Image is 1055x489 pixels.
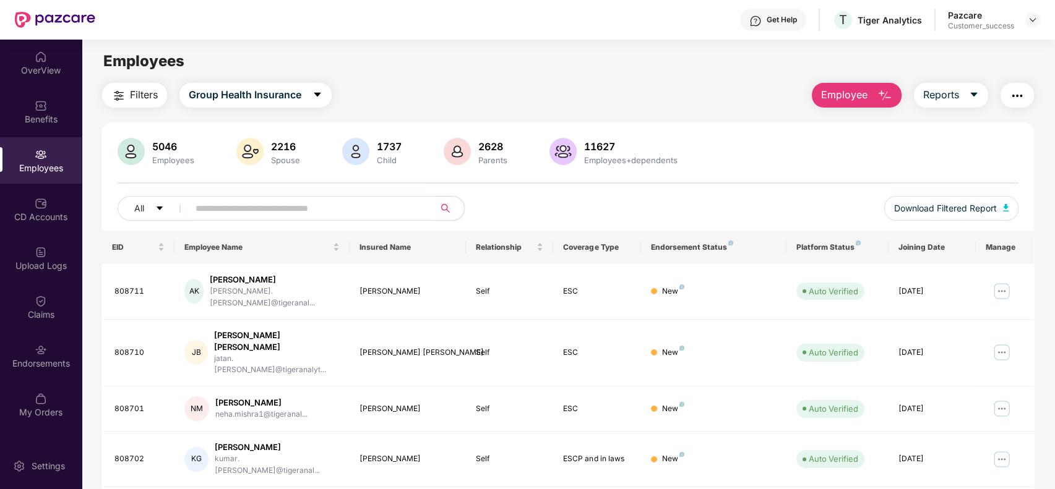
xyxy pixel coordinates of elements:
[35,295,47,307] img: svg+xml;base64,PHN2ZyBpZD0iQ2xhaW0iIHhtbG5zPSJodHRwOi8vd3d3LnczLm9yZy8yMDAwL3N2ZyIgd2lkdGg9IjIwIi...
[350,231,466,264] th: Insured Name
[563,403,631,415] div: ESC
[28,460,69,472] div: Settings
[184,242,330,252] span: Employee Name
[476,347,543,359] div: Self
[174,231,349,264] th: Employee Name
[184,279,204,304] div: AK
[969,90,979,101] span: caret-down
[992,342,1012,362] img: manageButton
[434,196,465,221] button: search
[728,240,733,245] img: svg+xml;base64,PHN2ZyB4bWxucz0iaHR0cDovL3d3dy53My5vcmcvMjAwMC9zdmciIHdpZHRoPSI4IiBoZWlnaHQ9IjgiIH...
[215,453,340,477] div: kumar.[PERSON_NAME]@tigeranal...
[898,347,966,359] div: [DATE]
[103,52,184,70] span: Employees
[360,347,456,359] div: [PERSON_NAME] [PERSON_NAME]
[102,231,175,264] th: EID
[898,453,966,465] div: [DATE]
[114,347,165,359] div: 808710
[679,402,684,407] img: svg+xml;base64,PHN2ZyB4bWxucz0iaHR0cDovL3d3dy53My5vcmcvMjAwMC9zdmciIHdpZHRoPSI4IiBoZWlnaHQ9IjgiIH...
[215,397,308,409] div: [PERSON_NAME]
[856,240,861,245] img: svg+xml;base64,PHN2ZyB4bWxucz0iaHR0cDovL3d3dy53My5vcmcvMjAwMC9zdmciIHdpZHRoPSI4IiBoZWlnaHQ9IjgiIH...
[1010,88,1025,103] img: svg+xml;base64,PHN2ZyB4bWxucz0iaHR0cDovL3d3dy53My5vcmcvMjAwMC9zdmciIHdpZHRoPSIyNCIgaGVpZ2h0PSIyNC...
[476,140,510,153] div: 2628
[210,274,340,286] div: [PERSON_NAME]
[821,87,868,103] span: Employee
[476,286,543,297] div: Self
[466,231,553,264] th: Relationship
[884,196,1019,221] button: Download Filtered Report
[809,453,858,465] div: Auto Verified
[662,286,684,297] div: New
[434,203,458,213] span: search
[948,21,1014,31] div: Customer_success
[898,403,966,415] div: [DATE]
[476,403,543,415] div: Self
[679,452,684,457] img: svg+xml;base64,PHN2ZyB4bWxucz0iaHR0cDovL3d3dy53My5vcmcvMjAwMC9zdmciIHdpZHRoPSI4IiBoZWlnaHQ9IjgiIH...
[150,155,197,165] div: Employees
[35,197,47,210] img: svg+xml;base64,PHN2ZyBpZD0iQ0RfQWNjb3VudHMiIGRhdGEtbmFtZT0iQ0QgQWNjb3VudHMiIHhtbG5zPSJodHRwOi8vd3...
[35,51,47,63] img: svg+xml;base64,PHN2ZyBpZD0iSG9tZSIgeG1sbnM9Imh0dHA6Ly93d3cudzMub3JnLzIwMDAvc3ZnIiB3aWR0aD0iMjAiIG...
[563,347,631,359] div: ESC
[948,9,1014,21] div: Pazcare
[360,286,456,297] div: [PERSON_NAME]
[839,12,847,27] span: T
[35,344,47,356] img: svg+xml;base64,PHN2ZyBpZD0iRW5kb3JzZW1lbnRzIiB4bWxucz0iaHR0cDovL3d3dy53My5vcmcvMjAwMC9zdmciIHdpZH...
[662,453,684,465] div: New
[976,231,1034,264] th: Manage
[809,402,858,415] div: Auto Verified
[189,87,301,103] span: Group Health Insurance
[809,285,858,297] div: Auto Verified
[444,138,471,165] img: svg+xml;base64,PHN2ZyB4bWxucz0iaHR0cDovL3d3dy53My5vcmcvMjAwMC9zdmciIHhtbG5zOnhsaW5rPSJodHRwOi8vd3...
[114,453,165,465] div: 808702
[812,83,902,108] button: Employee
[858,14,922,26] div: Tiger Analytics
[35,100,47,112] img: svg+xml;base64,PHN2ZyBpZD0iQmVuZWZpdHMiIHhtbG5zPSJodHRwOi8vd3d3LnczLm9yZy8yMDAwL3N2ZyIgd2lkdGg9Ij...
[1028,15,1038,25] img: svg+xml;base64,PHN2ZyBpZD0iRHJvcGRvd24tMzJ4MzIiIHhtbG5zPSJodHRwOi8vd3d3LnczLm9yZy8yMDAwL3N2ZyIgd2...
[796,242,879,252] div: Platform Status
[35,148,47,161] img: svg+xml;base64,PHN2ZyBpZD0iRW1wbG95ZWVzIiB4bWxucz0iaHR0cDovL3d3dy53My5vcmcvMjAwMC9zdmciIHdpZHRoPS...
[749,15,762,27] img: svg+xml;base64,PHN2ZyBpZD0iSGVscC0zMngzMiIgeG1sbnM9Imh0dHA6Ly93d3cudzMub3JnLzIwMDAvc3ZnIiB3aWR0aD...
[898,286,966,297] div: [DATE]
[15,12,95,28] img: New Pazcare Logo
[184,396,209,421] div: NM
[582,140,680,153] div: 11627
[662,347,684,359] div: New
[992,399,1012,419] img: manageButton
[553,231,640,264] th: Coverage Type
[894,202,997,215] span: Download Filtered Report
[118,138,145,165] img: svg+xml;base64,PHN2ZyB4bWxucz0iaHR0cDovL3d3dy53My5vcmcvMjAwMC9zdmciIHhtbG5zOnhsaW5rPSJodHRwOi8vd3...
[214,330,340,353] div: [PERSON_NAME] [PERSON_NAME]
[563,286,631,297] div: ESC
[214,353,340,376] div: jatan.[PERSON_NAME]@tigeranalyt...
[992,449,1012,469] img: manageButton
[767,15,797,25] div: Get Help
[914,83,988,108] button: Reportscaret-down
[184,340,207,365] div: JB
[582,155,680,165] div: Employees+dependents
[114,403,165,415] div: 808701
[210,286,340,309] div: [PERSON_NAME].[PERSON_NAME]@tigeranal...
[662,403,684,415] div: New
[1003,204,1009,211] img: svg+xml;base64,PHN2ZyB4bWxucz0iaHR0cDovL3d3dy53My5vcmcvMjAwMC9zdmciIHhtbG5zOnhsaW5rPSJodHRwOi8vd3...
[312,90,322,101] span: caret-down
[992,281,1012,301] img: manageButton
[13,460,25,472] img: svg+xml;base64,PHN2ZyBpZD0iU2V0dGluZy0yMHgyMCIgeG1sbnM9Imh0dHA6Ly93d3cudzMub3JnLzIwMDAvc3ZnIiB3aW...
[923,87,959,103] span: Reports
[35,246,47,258] img: svg+xml;base64,PHN2ZyBpZD0iVXBsb2FkX0xvZ3MiIGRhdGEtbmFtZT0iVXBsb2FkIExvZ3MiIHhtbG5zPSJodHRwOi8vd3...
[179,83,332,108] button: Group Health Insurancecaret-down
[563,453,631,465] div: ESCP and in laws
[112,242,156,252] span: EID
[651,242,777,252] div: Endorsement Status
[35,393,47,405] img: svg+xml;base64,PHN2ZyBpZD0iTXlfT3JkZXJzIiBkYXRhLW5hbWU9Ik15IE9yZGVycyIgeG1sbnM9Imh0dHA6Ly93d3cudz...
[374,140,404,153] div: 1737
[35,441,47,454] img: svg+xml;base64,PHN2ZyBpZD0iVXBkYXRlZCIgeG1sbnM9Imh0dHA6Ly93d3cudzMub3JnLzIwMDAvc3ZnIiB3aWR0aD0iMj...
[114,286,165,297] div: 808711
[269,140,303,153] div: 2216
[360,403,456,415] div: [PERSON_NAME]
[374,155,404,165] div: Child
[476,242,534,252] span: Relationship
[236,138,264,165] img: svg+xml;base64,PHN2ZyB4bWxucz0iaHR0cDovL3d3dy53My5vcmcvMjAwMC9zdmciIHhtbG5zOnhsaW5rPSJodHRwOi8vd3...
[134,202,144,215] span: All
[130,87,158,103] span: Filters
[476,155,510,165] div: Parents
